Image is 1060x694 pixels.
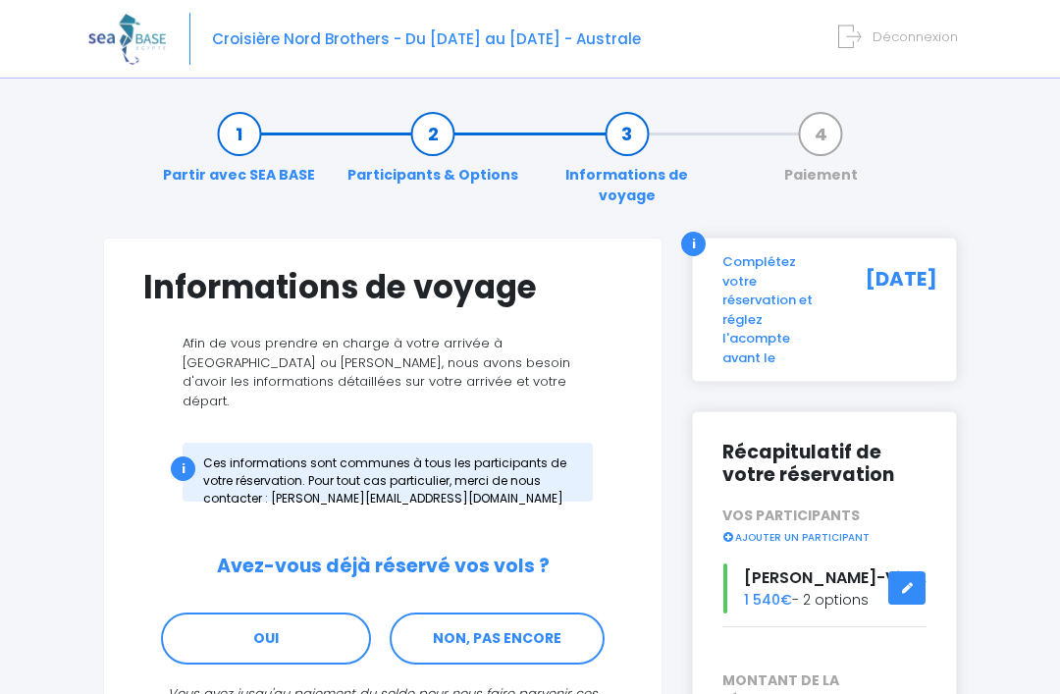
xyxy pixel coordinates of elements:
[212,28,641,49] span: Croisière Nord Brothers - Du [DATE] au [DATE] - Australe
[338,124,528,186] a: Participants & Options
[744,566,927,589] span: [PERSON_NAME]-Viol...
[873,27,958,46] span: Déconnexion
[681,232,706,256] div: i
[708,506,941,547] div: VOS PARTICIPANTS
[390,613,605,666] a: NON, PAS ENCORE
[844,252,941,367] div: [DATE]
[774,124,868,186] a: Paiement
[708,252,844,367] div: Complétez votre réservation et réglez l'acompte avant le
[143,268,622,306] h1: Informations de voyage
[744,590,792,610] span: 1 540€
[722,527,870,545] a: AJOUTER UN PARTICIPANT
[171,456,195,481] div: i
[143,334,622,410] p: Afin de vous prendre en charge à votre arrivée à [GEOGRAPHIC_DATA] ou [PERSON_NAME], nous avons b...
[143,556,622,578] h2: Avez-vous déjà réservé vos vols ?
[161,613,371,666] a: OUI
[708,563,941,614] div: - 2 options
[722,442,927,487] h2: Récapitulatif de votre réservation
[183,443,593,502] div: Ces informations sont communes à tous les participants de votre réservation. Pour tout cas partic...
[153,124,325,186] a: Partir avec SEA BASE
[530,124,724,206] a: Informations de voyage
